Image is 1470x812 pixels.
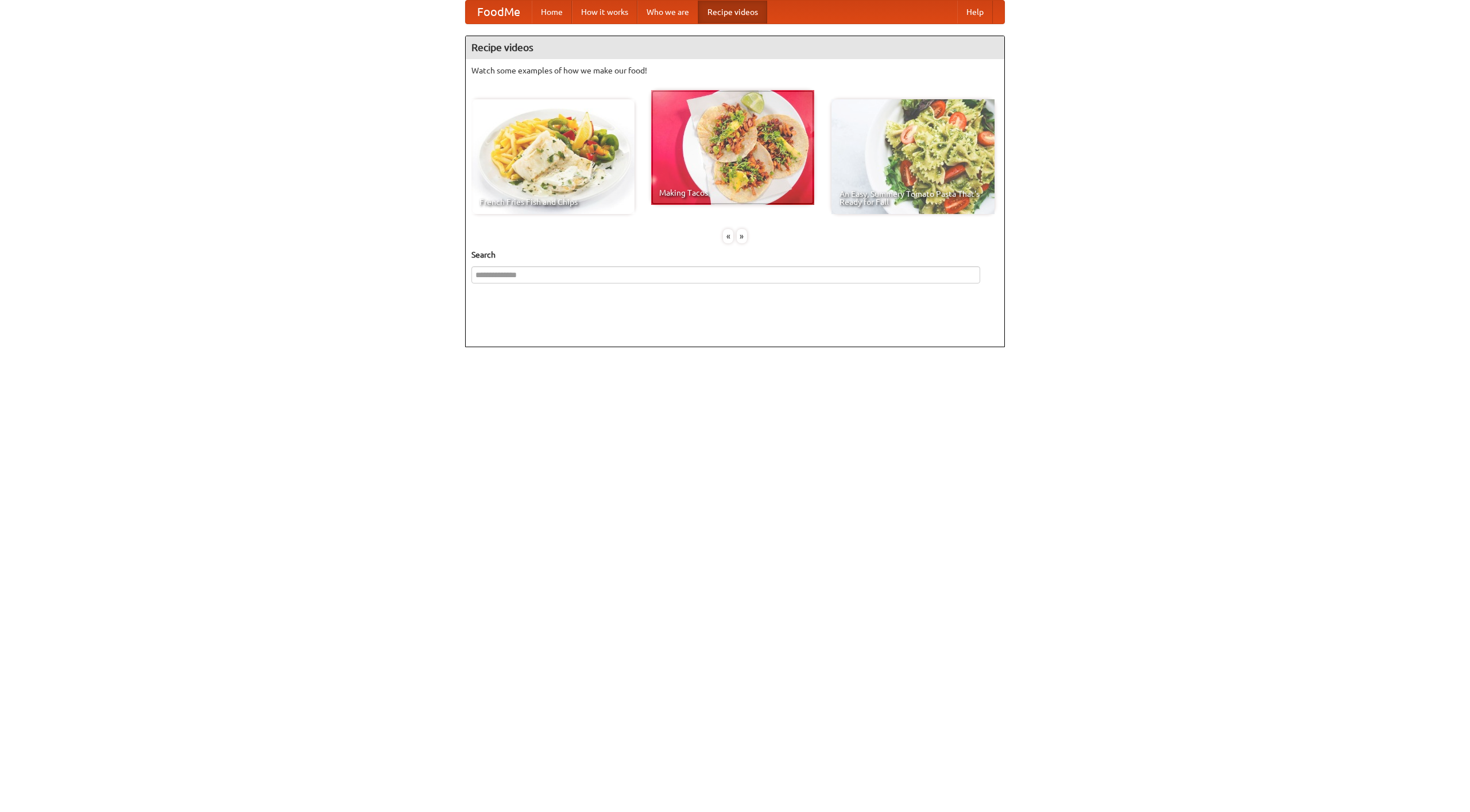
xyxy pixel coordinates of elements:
[957,1,993,24] a: Help
[840,190,987,206] span: An Easy, Summery Tomato Pasta That's Ready for Fall
[698,1,767,24] a: Recipe videos
[471,99,635,214] a: French Fries Fish and Chips
[466,1,532,24] a: FoodMe
[532,1,572,24] a: Home
[471,249,999,261] h5: Search
[637,1,698,24] a: Who we are
[659,189,806,197] span: Making Tacos
[831,99,995,214] a: An Easy, Summery Tomato Pasta That's Ready for Fall
[572,1,637,24] a: How it works
[466,36,1004,59] h4: Recipe videos
[737,229,747,243] div: »
[723,229,733,243] div: «
[651,90,814,205] a: Making Tacos
[479,198,626,206] span: French Fries Fish and Chips
[471,65,999,76] p: Watch some examples of how we make our food!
